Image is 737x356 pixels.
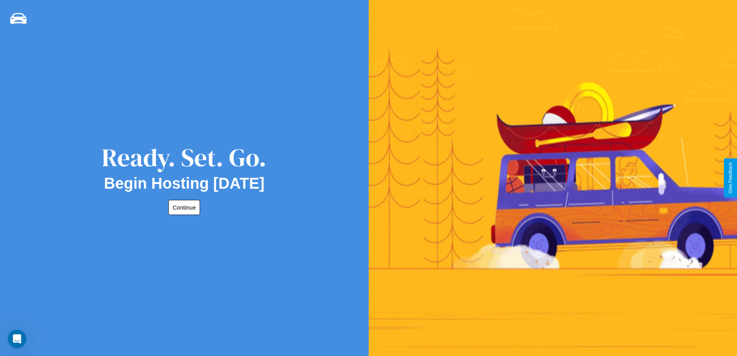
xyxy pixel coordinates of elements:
div: Give Feedback [728,162,733,194]
div: Ready. Set. Go. [102,140,267,175]
button: Continue [168,200,200,215]
iframe: Intercom live chat [8,330,26,348]
h2: Begin Hosting [DATE] [104,175,265,192]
